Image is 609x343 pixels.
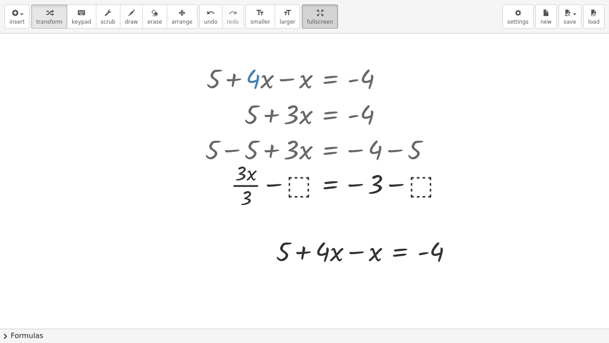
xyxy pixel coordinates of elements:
span: smaller [251,19,270,25]
button: save [559,4,581,29]
span: redo [227,19,239,25]
span: draw [125,19,138,25]
span: load [588,19,600,25]
span: larger [280,19,295,25]
span: new [540,19,551,25]
span: arrange [172,19,193,25]
span: settings [507,19,529,25]
button: fullscreen [302,4,337,29]
span: keypad [72,19,91,25]
span: undo [204,19,218,25]
i: format_size [256,8,264,18]
button: new [535,4,557,29]
i: redo [229,8,237,18]
button: load [583,4,605,29]
span: insert [9,19,25,25]
button: settings [502,4,534,29]
span: erase [147,19,162,25]
span: save [564,19,576,25]
button: scrub [96,4,120,29]
button: format_sizelarger [275,4,300,29]
i: undo [206,8,215,18]
button: erase [142,4,167,29]
span: fullscreen [307,19,333,25]
button: keyboardkeypad [67,4,96,29]
button: draw [120,4,143,29]
button: arrange [167,4,198,29]
button: transform [31,4,67,29]
i: keyboard [77,8,86,18]
button: format_sizesmaller [246,4,275,29]
span: transform [36,19,62,25]
button: redoredo [222,4,244,29]
i: format_size [283,8,292,18]
span: scrub [101,19,115,25]
button: insert [4,4,29,29]
button: undoundo [199,4,222,29]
